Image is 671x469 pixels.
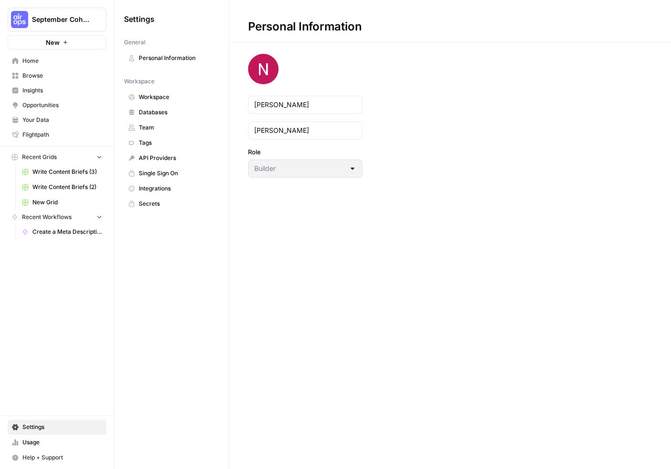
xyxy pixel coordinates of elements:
[22,423,102,431] span: Settings
[8,8,106,31] button: Workspace: September Cohort
[139,139,215,147] span: Tags
[139,200,215,208] span: Secrets
[8,98,106,113] a: Opportunities
[139,54,215,62] span: Personal Information
[32,198,102,207] span: New Grid
[22,438,102,447] span: Usage
[32,183,102,191] span: Write Content Briefs (2)
[8,83,106,98] a: Insights
[124,135,219,150] a: Tags
[124,105,219,120] a: Databases
[248,54,279,84] img: avatar
[8,68,106,83] a: Browse
[8,35,106,50] button: New
[124,13,155,25] span: Settings
[124,50,219,66] a: Personal Information
[22,153,57,161] span: Recent Grids
[18,195,106,210] a: New Grid
[124,150,219,166] a: API Providers
[11,11,28,28] img: September Cohort Logo
[46,38,60,47] span: New
[229,19,381,34] div: Personal Information
[124,38,145,47] span: General
[8,127,106,142] a: Flightpath
[22,57,102,65] span: Home
[139,123,215,132] span: Team
[139,93,215,101] span: Workspace
[124,77,155,86] span: Workspace
[139,184,215,193] span: Integrations
[22,86,102,95] span: Insights
[22,130,102,139] span: Flightpath
[22,116,102,124] span: Your Data
[32,15,90,24] span: September Cohort
[139,108,215,117] span: Databases
[8,210,106,224] button: Recent Workflows
[124,120,219,135] a: Team
[124,90,219,105] a: Workspace
[139,169,215,178] span: Single Sign On
[124,166,219,181] a: Single Sign On
[22,71,102,80] span: Browse
[22,101,102,110] span: Opportunities
[18,180,106,195] a: Write Content Briefs (2)
[248,147,362,157] label: Role
[32,168,102,176] span: Write Content Briefs (3)
[124,181,219,196] a: Integrations
[8,419,106,435] a: Settings
[18,224,106,239] a: Create a Meta Description ([PERSON_NAME])
[32,228,102,236] span: Create a Meta Description ([PERSON_NAME])
[139,154,215,162] span: API Providers
[8,53,106,69] a: Home
[8,150,106,164] button: Recent Grids
[22,213,72,221] span: Recent Workflows
[18,164,106,180] a: Write Content Briefs (3)
[124,196,219,211] a: Secrets
[22,453,102,462] span: Help + Support
[8,112,106,128] a: Your Data
[8,450,106,465] button: Help + Support
[8,435,106,450] a: Usage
